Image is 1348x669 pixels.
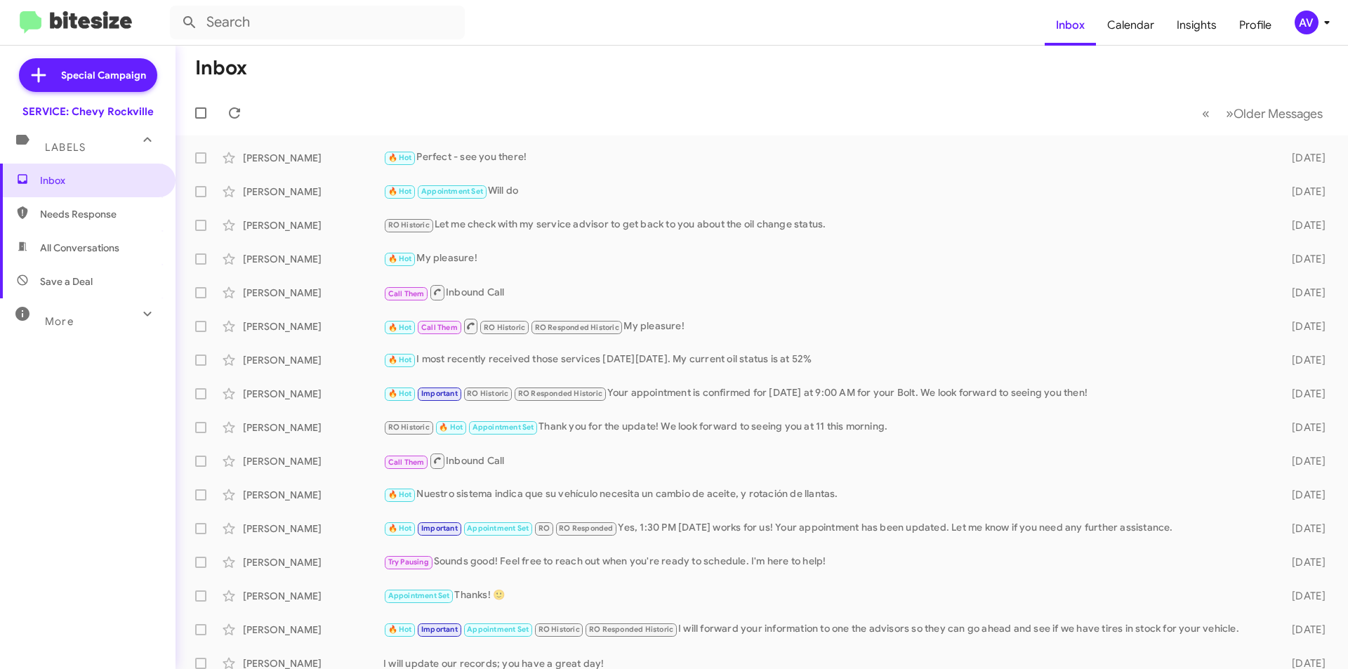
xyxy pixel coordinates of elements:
[484,323,525,332] span: RO Historic
[388,289,425,298] span: Call Them
[1228,5,1283,46] a: Profile
[383,385,1269,402] div: Your appointment is confirmed for [DATE] at 9:00 AM for your Bolt. We look forward to seeing you ...
[518,389,602,398] span: RO Responded Historic
[1096,5,1165,46] a: Calendar
[467,389,508,398] span: RO Historic
[388,153,412,162] span: 🔥 Hot
[473,423,534,432] span: Appointment Set
[388,490,412,499] span: 🔥 Hot
[388,254,412,263] span: 🔥 Hot
[421,389,458,398] span: Important
[383,486,1269,503] div: Nuestro sistema indica que su vehículo necesita un cambio de aceite, y rotación de llantas.
[170,6,465,39] input: Search
[383,317,1269,335] div: My pleasure!
[1283,11,1333,34] button: AV
[1226,105,1234,122] span: »
[383,554,1269,570] div: Sounds good! Feel free to reach out when you're ready to schedule. I'm here to help!
[1045,5,1096,46] a: Inbox
[388,323,412,332] span: 🔥 Hot
[388,625,412,634] span: 🔥 Hot
[1269,218,1337,232] div: [DATE]
[243,185,383,199] div: [PERSON_NAME]
[243,387,383,401] div: [PERSON_NAME]
[22,105,154,119] div: SERVICE: Chevy Rockville
[467,524,529,533] span: Appointment Set
[40,274,93,289] span: Save a Deal
[383,452,1269,470] div: Inbound Call
[589,625,673,634] span: RO Responded Historic
[383,217,1269,233] div: Let me check with my service advisor to get back to you about the oil change status.
[383,621,1269,637] div: I will forward your information to one the advisors so they can go ahead and see if we have tires...
[383,284,1269,301] div: Inbound Call
[243,252,383,266] div: [PERSON_NAME]
[383,588,1269,604] div: Thanks! 🙂
[538,524,550,533] span: RO
[1269,454,1337,468] div: [DATE]
[383,419,1269,435] div: Thank you for the update! We look forward to seeing you at 11 this morning.
[243,555,383,569] div: [PERSON_NAME]
[1269,185,1337,199] div: [DATE]
[383,150,1269,166] div: Perfect - see you there!
[388,591,450,600] span: Appointment Set
[421,625,458,634] span: Important
[388,220,430,230] span: RO Historic
[467,625,529,634] span: Appointment Set
[1194,99,1218,128] button: Previous
[383,520,1269,536] div: Yes, 1:30 PM [DATE] works for us! Your appointment has been updated. Let me know if you need any ...
[1269,319,1337,333] div: [DATE]
[1269,488,1337,502] div: [DATE]
[388,389,412,398] span: 🔥 Hot
[383,352,1269,368] div: I most recently received those services [DATE][DATE]. My current oil status is at 52%
[243,286,383,300] div: [PERSON_NAME]
[388,355,412,364] span: 🔥 Hot
[535,323,619,332] span: RO Responded Historic
[559,524,613,533] span: RO Responded
[388,423,430,432] span: RO Historic
[1269,623,1337,637] div: [DATE]
[1194,99,1331,128] nav: Page navigation example
[243,353,383,367] div: [PERSON_NAME]
[1269,252,1337,266] div: [DATE]
[243,623,383,637] div: [PERSON_NAME]
[40,241,119,255] span: All Conversations
[45,141,86,154] span: Labels
[243,319,383,333] div: [PERSON_NAME]
[1269,151,1337,165] div: [DATE]
[243,218,383,232] div: [PERSON_NAME]
[421,323,458,332] span: Call Them
[1269,589,1337,603] div: [DATE]
[1295,11,1319,34] div: AV
[1217,99,1331,128] button: Next
[1234,106,1323,121] span: Older Messages
[1165,5,1228,46] a: Insights
[1202,105,1210,122] span: «
[388,524,412,533] span: 🔥 Hot
[243,589,383,603] div: [PERSON_NAME]
[1269,353,1337,367] div: [DATE]
[383,251,1269,267] div: My pleasure!
[1269,387,1337,401] div: [DATE]
[1269,286,1337,300] div: [DATE]
[61,68,146,82] span: Special Campaign
[538,625,580,634] span: RO Historic
[439,423,463,432] span: 🔥 Hot
[243,522,383,536] div: [PERSON_NAME]
[388,187,412,196] span: 🔥 Hot
[40,207,159,221] span: Needs Response
[421,187,483,196] span: Appointment Set
[1269,420,1337,435] div: [DATE]
[1269,555,1337,569] div: [DATE]
[388,557,429,567] span: Try Pausing
[40,173,159,187] span: Inbox
[388,458,425,467] span: Call Them
[243,151,383,165] div: [PERSON_NAME]
[1269,522,1337,536] div: [DATE]
[383,183,1269,199] div: Will do
[421,524,458,533] span: Important
[243,454,383,468] div: [PERSON_NAME]
[243,420,383,435] div: [PERSON_NAME]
